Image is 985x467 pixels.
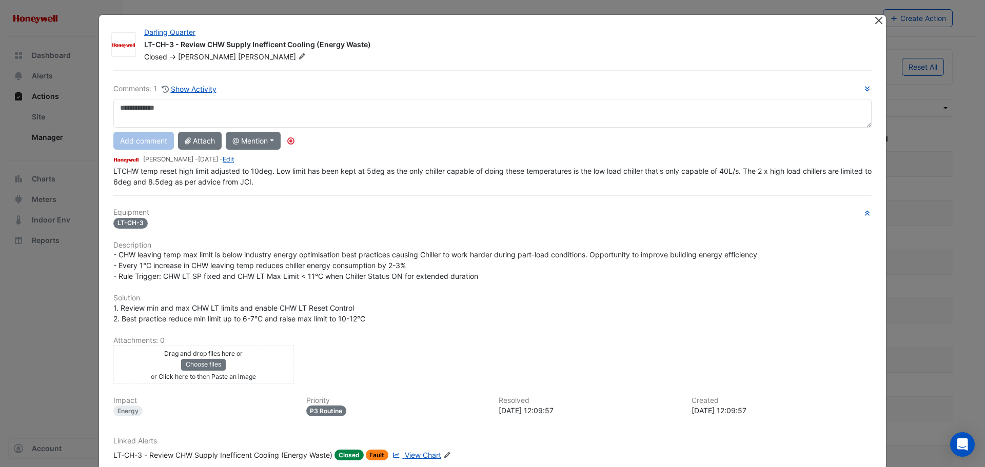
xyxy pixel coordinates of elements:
div: [DATE] 12:09:57 [499,405,679,416]
span: LTCHW temp reset high limit adjusted to 10deg. Low limit has been kept at 5deg as the only chille... [113,167,874,186]
span: Closed [334,450,364,460]
div: LT-CH-3 - Review CHW Supply Inefficent Cooling (Energy Waste) [113,450,332,460]
div: Open Intercom Messenger [950,432,975,457]
button: Choose files [181,359,226,370]
span: [PERSON_NAME] [178,52,236,61]
div: Energy [113,405,143,416]
div: LT-CH-3 - Review CHW Supply Inefficent Cooling (Energy Waste) [144,39,861,52]
h6: Description [113,241,872,250]
button: Show Activity [161,83,217,95]
h6: Created [692,396,872,405]
div: Comments: 1 [113,83,217,95]
span: - CHW leaving temp max limit is below industry energy optimisation best practices causing Chiller... [113,250,757,280]
span: Fault [366,450,389,460]
a: View Chart [390,450,441,460]
small: Drag and drop files here or [164,350,243,357]
small: or Click here to then Paste an image [151,373,256,380]
span: LT-CH-3 [113,218,148,229]
span: Closed [144,52,167,61]
small: [PERSON_NAME] - - [143,155,234,164]
h6: Priority [306,396,487,405]
h6: Attachments: 0 [113,336,872,345]
a: Edit [223,155,234,163]
span: 2025-09-09 12:09:57 [198,155,218,163]
img: Honeywell [113,154,139,166]
div: Tooltip anchor [286,136,295,146]
span: -> [169,52,176,61]
div: P3 Routine [306,405,347,416]
h6: Resolved [499,396,679,405]
img: Honeywell [112,40,135,50]
h6: Linked Alerts [113,437,872,445]
h6: Solution [113,294,872,302]
span: 1. Review min and max CHW LT limits and enable CHW LT Reset Control 2. Best practice reduce min l... [113,303,365,323]
div: [DATE] 12:09:57 [692,405,872,416]
h6: Equipment [113,208,872,217]
a: Darling Quarter [144,28,195,36]
span: View Chart [405,451,441,459]
fa-icon: Edit Linked Alerts [443,452,451,459]
button: @ Mention [226,132,281,150]
button: Close [873,15,884,26]
span: [PERSON_NAME] [238,52,308,62]
h6: Impact [113,396,294,405]
button: Attach [178,132,222,150]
